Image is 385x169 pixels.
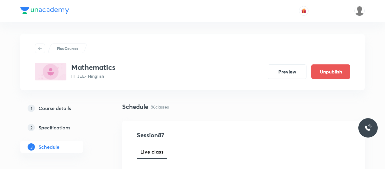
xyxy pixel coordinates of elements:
img: avatar [301,8,306,14]
img: Company Logo [20,7,69,14]
p: Plus Courses [57,46,78,51]
a: Company Logo [20,7,69,15]
button: avatar [299,6,309,16]
h3: Mathematics [71,63,115,72]
p: 3 [28,143,35,151]
h5: Specifications [38,124,70,131]
h4: Schedule [122,102,148,111]
p: IIT JEE • Hinglish [71,73,115,79]
h5: Course details [38,105,71,112]
button: Preview [268,64,306,79]
img: Dhirendra singh [354,6,365,16]
span: Live class [140,148,163,155]
a: 1Course details [20,102,103,114]
p: 2 [28,124,35,131]
img: 27386AAC-76A5-4143-9CE3-AEBE05A5C91A_plus.png [35,63,66,80]
p: 86 classes [151,104,169,110]
button: Unpublish [311,64,350,79]
h5: Schedule [38,143,59,151]
p: 1 [28,105,35,112]
h4: Session 87 [137,131,247,140]
img: ttu [364,124,372,132]
a: 2Specifications [20,122,103,134]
